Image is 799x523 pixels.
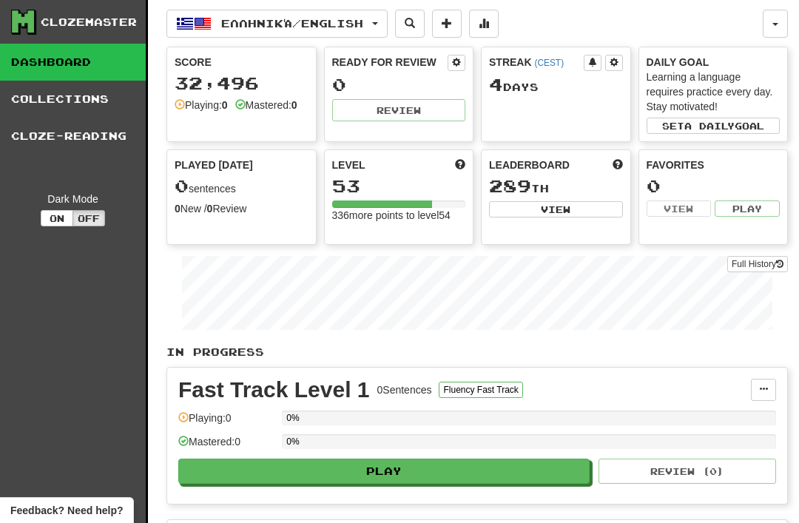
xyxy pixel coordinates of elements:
[73,210,105,226] button: Off
[166,345,788,360] p: In Progress
[432,10,462,38] button: Add sentence to collection
[455,158,465,172] span: Score more points to level up
[178,379,370,401] div: Fast Track Level 1
[647,158,781,172] div: Favorites
[332,208,466,223] div: 336 more points to level 54
[41,15,137,30] div: Clozemaster
[489,55,584,70] div: Streak
[715,200,780,217] button: Play
[395,10,425,38] button: Search sentences
[684,121,735,131] span: a daily
[175,201,309,216] div: New / Review
[11,192,135,206] div: Dark Mode
[439,382,522,398] button: Fluency Fast Track
[469,10,499,38] button: More stats
[647,118,781,134] button: Seta dailygoal
[221,17,363,30] span: Ελληνικά / English
[599,459,776,484] button: Review (0)
[647,200,712,217] button: View
[534,58,564,68] a: (CEST)
[291,99,297,111] strong: 0
[647,177,781,195] div: 0
[332,55,448,70] div: Ready for Review
[175,175,189,196] span: 0
[332,99,466,121] button: Review
[175,158,253,172] span: Played [DATE]
[647,55,781,70] div: Daily Goal
[727,256,788,272] a: Full History
[178,411,274,435] div: Playing: 0
[489,158,570,172] span: Leaderboard
[332,158,365,172] span: Level
[178,434,274,459] div: Mastered: 0
[489,177,623,196] div: th
[489,74,503,95] span: 4
[489,75,623,95] div: Day s
[178,459,590,484] button: Play
[41,210,73,226] button: On
[235,98,297,112] div: Mastered:
[175,98,228,112] div: Playing:
[207,203,213,215] strong: 0
[166,10,388,38] button: Ελληνικά/English
[377,382,432,397] div: 0 Sentences
[647,70,781,114] div: Learning a language requires practice every day. Stay motivated!
[332,177,466,195] div: 53
[175,177,309,196] div: sentences
[175,203,181,215] strong: 0
[175,55,309,70] div: Score
[613,158,623,172] span: This week in points, UTC
[489,201,623,217] button: View
[10,503,123,518] span: Open feedback widget
[222,99,228,111] strong: 0
[489,175,531,196] span: 289
[332,75,466,94] div: 0
[175,74,309,92] div: 32,496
